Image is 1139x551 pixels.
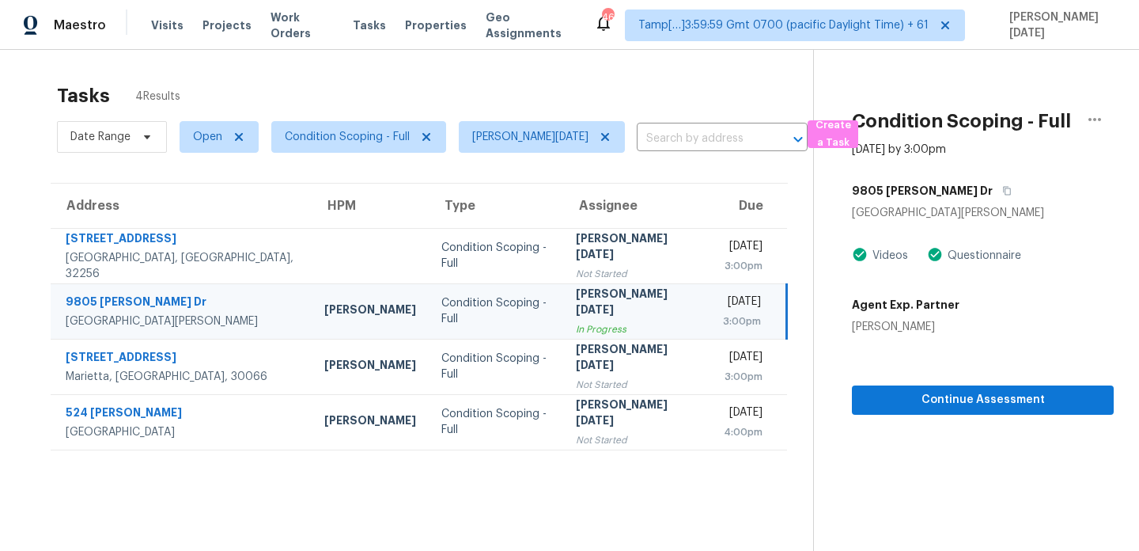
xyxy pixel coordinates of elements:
span: Condition Scoping - Full [285,129,410,145]
div: [PERSON_NAME][DATE] [576,341,698,377]
div: [DATE] [723,294,761,313]
div: [PERSON_NAME] [324,302,416,321]
div: Condition Scoping - Full [441,406,551,438]
div: [DATE] [723,405,762,424]
div: [DATE] [723,349,762,369]
img: Artifact Present Icon [927,246,943,263]
div: [GEOGRAPHIC_DATA][PERSON_NAME] [852,205,1114,221]
div: [PERSON_NAME] [324,412,416,432]
button: Open [787,128,809,150]
span: Work Orders [271,9,334,41]
div: Condition Scoping - Full [441,351,551,382]
span: Tasks [353,20,386,31]
span: Date Range [70,129,131,145]
input: Search by address [637,127,763,151]
div: Condition Scoping - Full [441,295,551,327]
h2: Tasks [57,88,110,104]
span: [PERSON_NAME][DATE] [1003,9,1115,41]
div: [PERSON_NAME][DATE] [576,230,698,266]
div: [PERSON_NAME][DATE] [576,286,698,321]
div: [STREET_ADDRESS] [66,230,299,250]
span: Properties [405,17,467,33]
div: [GEOGRAPHIC_DATA], [GEOGRAPHIC_DATA], 32256 [66,250,299,282]
div: Not Started [576,432,698,448]
h2: Condition Scoping - Full [852,113,1071,129]
div: [PERSON_NAME] [852,319,959,335]
div: Questionnaire [943,248,1021,264]
div: 524 [PERSON_NAME] [66,405,299,424]
div: [STREET_ADDRESS] [66,349,299,369]
div: 9805 [PERSON_NAME] Dr [66,294,299,313]
img: Artifact Present Icon [852,246,868,263]
div: [DATE] by 3:00pm [852,142,946,158]
div: Not Started [576,266,698,282]
div: [GEOGRAPHIC_DATA] [66,424,299,440]
div: In Progress [576,321,698,337]
div: 3:00pm [723,258,762,274]
button: Copy Address [993,177,1014,205]
span: Open [193,129,222,145]
div: 468 [602,9,613,25]
span: Tamp[…]3:59:59 Gmt 0700 (pacific Daylight Time) + 61 [638,17,929,33]
h5: 9805 [PERSON_NAME] Dr [852,183,993,199]
div: [PERSON_NAME][DATE] [576,397,698,432]
div: Not Started [576,377,698,393]
span: Projects [202,17,252,33]
span: Continue Assessment [865,390,1101,410]
button: Create a Task [808,120,858,148]
th: HPM [312,184,429,228]
span: Create a Task [815,116,850,153]
div: [GEOGRAPHIC_DATA][PERSON_NAME] [66,313,299,329]
div: [DATE] [723,238,762,258]
h5: Agent Exp. Partner [852,297,959,313]
div: Condition Scoping - Full [441,240,551,272]
span: 4 Results [135,89,180,104]
th: Type [429,184,564,228]
span: [PERSON_NAME][DATE] [472,129,588,145]
div: 4:00pm [723,424,762,440]
span: Geo Assignments [486,9,576,41]
th: Assignee [563,184,710,228]
div: [PERSON_NAME] [324,357,416,377]
button: Continue Assessment [852,386,1114,415]
div: 3:00pm [723,369,762,385]
span: Maestro [54,17,106,33]
span: Visits [151,17,184,33]
th: Address [51,184,312,228]
th: Due [710,184,787,228]
div: Marietta, [GEOGRAPHIC_DATA], 30066 [66,369,299,385]
div: Videos [868,248,908,264]
div: 3:00pm [723,313,761,329]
